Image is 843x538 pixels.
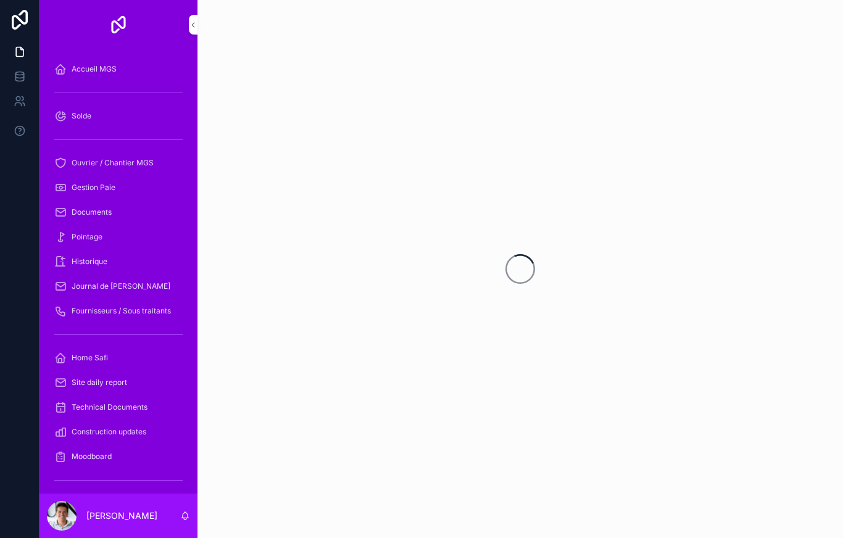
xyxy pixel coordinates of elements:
a: Documents [47,201,190,223]
a: Home Safi [47,347,190,369]
span: Home Safi [72,353,108,363]
a: Gestion Paie [47,176,190,199]
a: Accueil MGS [47,58,190,80]
a: Journal de [PERSON_NAME] [47,275,190,297]
span: Accueil MGS [72,64,117,74]
span: Documents [72,207,112,217]
span: Technical Documents [72,402,147,412]
a: Technical Documents [47,396,190,418]
img: App logo [109,15,128,35]
span: Gestion Paie [72,183,115,192]
span: Moodboard [72,452,112,461]
a: Moodboard [47,445,190,468]
span: Ouvrier / Chantier MGS [72,158,154,168]
p: [PERSON_NAME] [86,510,157,522]
a: Site daily report [47,371,190,394]
a: Historique [47,250,190,273]
span: Construction updates [72,427,146,437]
span: Site daily report [72,378,127,387]
a: Fournisseurs / Sous traitants [47,300,190,322]
span: Pointage [72,232,102,242]
span: Solde [72,111,91,121]
a: Solde [47,105,190,127]
span: Journal de [PERSON_NAME] [72,281,170,291]
span: Fournisseurs / Sous traitants [72,306,171,316]
div: scrollable content [39,49,197,494]
a: Ouvrier / Chantier MGS [47,152,190,174]
a: Pointage [47,226,190,248]
a: Construction updates [47,421,190,443]
span: Historique [72,257,107,267]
